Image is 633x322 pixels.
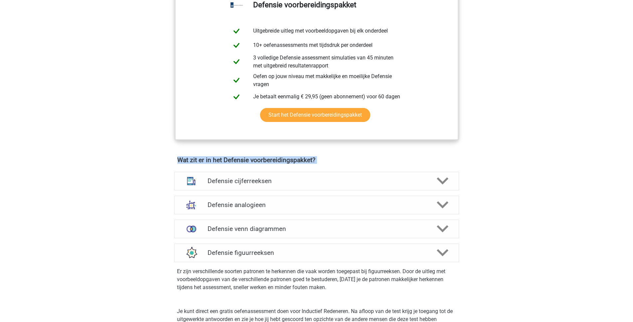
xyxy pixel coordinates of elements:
img: venn diagrammen [183,220,200,238]
img: cijferreeksen [183,172,200,190]
img: analogieen [183,196,200,214]
img: figuurreeksen [183,244,200,262]
h4: Defensie cijferreeksen [208,177,425,185]
h4: Defensie venn diagrammen [208,225,425,233]
a: Start het Defensie voorbereidingspakket [260,108,370,122]
a: figuurreeksen Defensie figuurreeksen [172,244,462,262]
h4: Defensie figuurreeksen [208,249,425,257]
p: Er zijn verschillende soorten patronen te herkennen die vaak worden toegepast bij figuurreeksen. ... [177,268,456,291]
h4: Wat zit er in het Defensie voorbereidingspakket? [177,156,456,164]
a: cijferreeksen Defensie cijferreeksen [172,172,462,190]
a: venn diagrammen Defensie venn diagrammen [172,220,462,238]
a: analogieen Defensie analogieen [172,196,462,214]
h4: Defensie analogieen [208,201,425,209]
